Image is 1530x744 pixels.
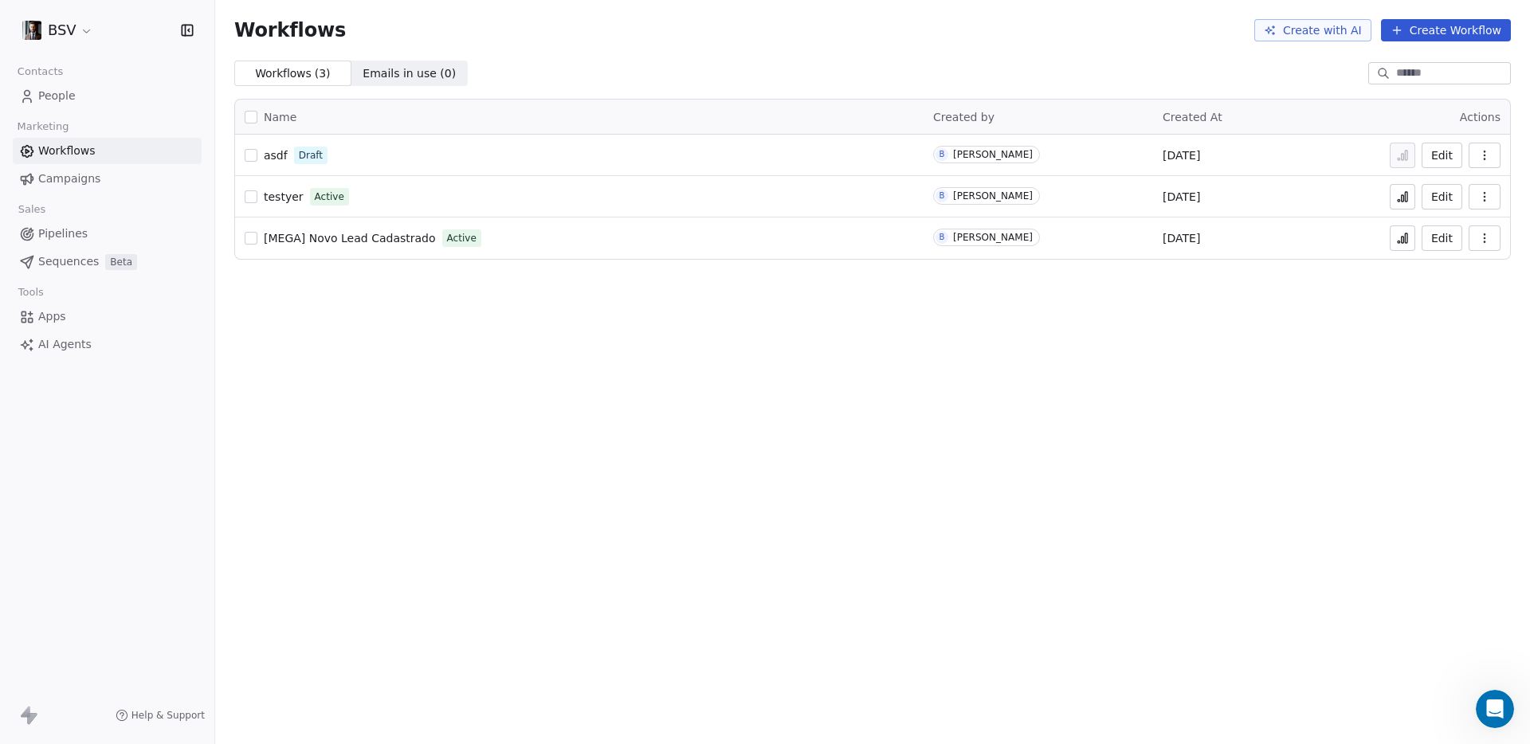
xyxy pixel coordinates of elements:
iframe: Intercom live chat [1476,690,1514,728]
button: Create with AI [1254,19,1371,41]
span: asdf [264,149,288,162]
span: Emails in use ( 0 ) [363,65,456,82]
button: Create Workflow [1381,19,1511,41]
a: asdf [264,147,288,163]
span: Active [447,231,477,245]
a: Workflows [13,138,202,164]
a: testyer [264,189,304,205]
span: AI Agents [38,336,92,353]
a: Apps [13,303,202,330]
span: [DATE] [1163,189,1200,205]
span: Workflows [234,19,346,41]
span: [DATE] [1163,230,1200,246]
span: Actions [1460,111,1501,123]
span: Workflows [38,143,96,159]
span: [DATE] [1163,147,1200,163]
span: [MEGA] Novo Lead Cadastrado [264,232,436,245]
span: Marketing [10,115,76,139]
div: Did this answer your question? [19,563,529,581]
div: [PERSON_NAME] [953,232,1033,243]
span: Name [264,109,296,126]
span: testyer [264,190,304,203]
a: Help & Support [116,709,205,722]
span: Campaigns [38,170,100,187]
div: B [940,231,945,244]
a: People [13,83,202,109]
span: Active [315,190,344,204]
span: Draft [299,148,323,163]
span: Created At [1163,111,1222,123]
span: smiley reaction [295,579,336,611]
span: People [38,88,76,104]
button: Edit [1422,143,1462,168]
div: [PERSON_NAME] [953,149,1033,160]
button: Collapse window [508,6,538,37]
span: Sequences [38,253,99,270]
span: neutral face reaction [253,579,295,611]
span: 😐 [262,579,285,611]
span: Apps [38,308,66,325]
div: [PERSON_NAME] [953,190,1033,202]
div: B [940,190,945,202]
span: Created by [933,111,994,123]
a: AI Agents [13,331,202,358]
span: 😃 [304,579,327,611]
span: Contacts [10,60,70,84]
span: 😞 [221,579,244,611]
span: Pipelines [38,225,88,242]
span: Help & Support [131,709,205,722]
a: [MEGA] Novo Lead Cadastrado [264,230,436,246]
a: Pipelines [13,221,202,247]
button: Edit [1422,184,1462,209]
button: go back [10,6,41,37]
a: SequencesBeta [13,249,202,275]
button: BSV [19,17,96,44]
img: tryiton_dc5d7bbb-6ba4-4638-b398-71a3df0676c7.png [22,21,41,40]
span: Tools [11,280,50,304]
a: Campaigns [13,166,202,192]
span: Sales [11,198,53,221]
span: disappointed reaction [212,579,253,611]
span: BSV [48,20,76,41]
div: B [940,148,945,161]
a: Open in help center [210,631,338,644]
button: Edit [1422,225,1462,251]
span: Beta [105,254,137,270]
